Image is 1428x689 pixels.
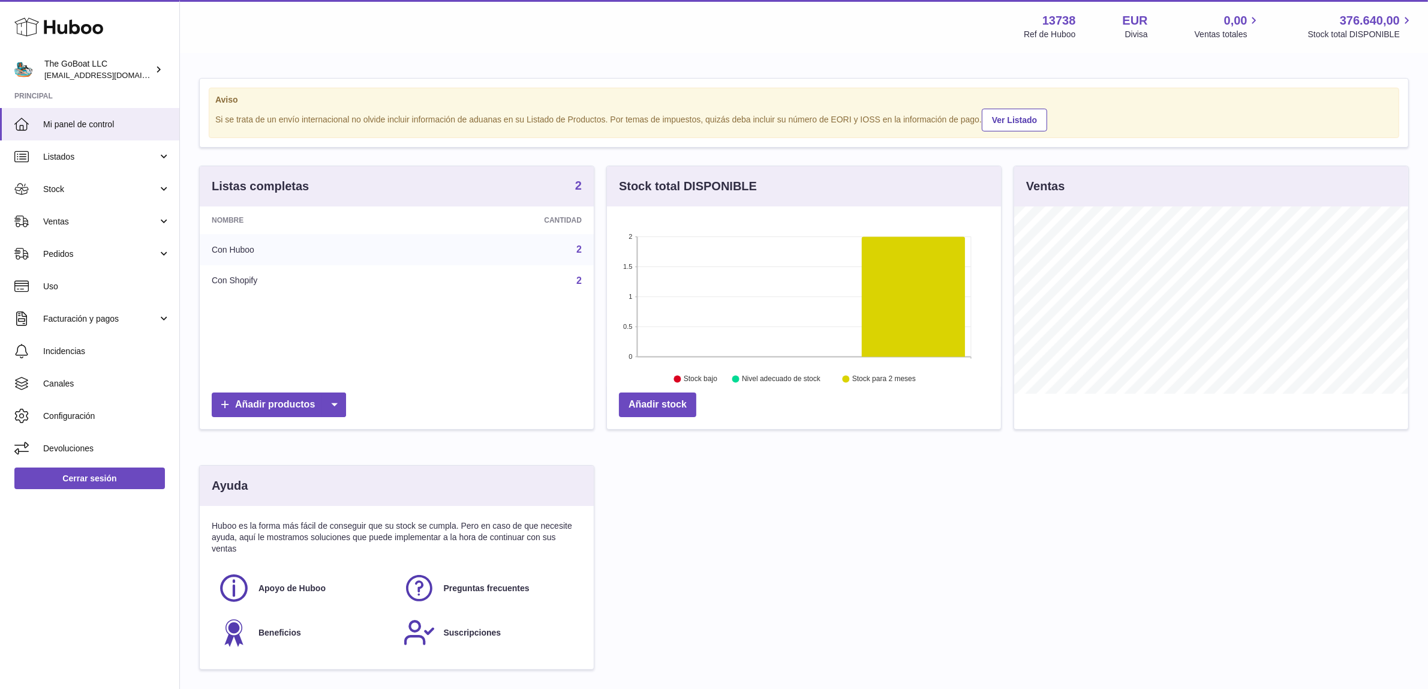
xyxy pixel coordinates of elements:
[619,393,696,417] a: Añadir stock
[43,151,158,163] span: Listados
[1195,13,1261,40] a: 0,00 Ventas totales
[43,184,158,195] span: Stock
[14,61,32,79] img: internalAdmin-13738@internal.huboo.com
[215,94,1393,106] strong: Aviso
[403,616,576,649] a: Suscripciones
[44,70,176,80] span: [EMAIL_ADDRESS][DOMAIN_NAME]
[218,616,391,649] a: Beneficios
[619,178,757,194] h3: Stock total DISPONIBLE
[409,206,594,234] th: Cantidad
[43,248,158,260] span: Pedidos
[576,275,582,286] a: 2
[44,58,152,81] div: The GoBoat LLC
[1308,29,1414,40] span: Stock total DISPONIBLE
[1123,13,1148,29] strong: EUR
[1042,13,1076,29] strong: 13738
[1308,13,1414,40] a: 376.640,00 Stock total DISPONIBLE
[258,627,301,639] span: Beneficios
[575,179,582,194] a: 2
[629,233,632,240] text: 2
[212,478,248,494] h3: Ayuda
[1026,178,1065,194] h3: Ventas
[982,109,1047,131] a: Ver Listado
[218,572,391,604] a: Apoyo de Huboo
[1195,29,1261,40] span: Ventas totales
[1340,13,1400,29] span: 376.640,00
[200,234,409,265] td: Con Huboo
[684,375,717,384] text: Stock bajo
[43,313,158,325] span: Facturación y pagos
[200,265,409,296] td: Con Shopify
[575,179,582,191] strong: 2
[623,323,632,330] text: 0.5
[43,119,170,130] span: Mi panel de control
[43,216,158,227] span: Ventas
[852,375,916,384] text: Stock para 2 meses
[623,263,632,270] text: 1.5
[1224,13,1247,29] span: 0,00
[576,244,582,254] a: 2
[403,572,576,604] a: Preguntas frecuentes
[1125,29,1148,40] div: Divisa
[742,375,821,384] text: Nivel adecuado de stock
[215,107,1393,131] div: Si se trata de un envío internacional no olvide incluir información de aduanas en su Listado de P...
[14,468,165,489] a: Cerrar sesión
[43,378,170,390] span: Canales
[212,520,582,555] p: Huboo es la forma más fácil de conseguir que su stock se cumpla. Pero en caso de que necesite ayu...
[629,293,632,300] text: 1
[200,206,409,234] th: Nombre
[43,346,170,357] span: Incidencias
[629,353,632,360] text: 0
[43,443,170,454] span: Devoluciones
[212,393,346,417] a: Añadir productos
[43,411,170,422] span: Configuración
[43,281,170,292] span: Uso
[444,627,501,639] span: Suscripciones
[212,178,309,194] h3: Listas completas
[444,583,530,594] span: Preguntas frecuentes
[1024,29,1075,40] div: Ref de Huboo
[258,583,326,594] span: Apoyo de Huboo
